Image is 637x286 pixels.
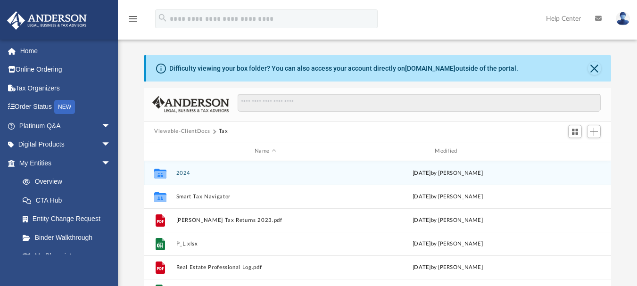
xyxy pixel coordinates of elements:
[148,147,172,155] div: id
[358,216,537,224] div: [DATE] by [PERSON_NAME]
[587,125,601,138] button: Add
[568,125,582,138] button: Switch to Grid View
[7,116,125,135] a: Platinum Q&Aarrow_drop_down
[541,147,607,155] div: id
[154,127,210,136] button: Viewable-ClientDocs
[7,41,125,60] a: Home
[54,100,75,114] div: NEW
[157,13,168,23] i: search
[101,135,120,155] span: arrow_drop_down
[169,64,518,74] div: Difficulty viewing your box folder? You can also access your account directly on outside of the p...
[4,11,90,30] img: Anderson Advisors Platinum Portal
[176,147,355,155] div: Name
[7,79,125,98] a: Tax Organizers
[7,98,125,117] a: Order StatusNEW
[358,263,537,271] div: by [PERSON_NAME]
[127,18,139,25] a: menu
[13,172,125,191] a: Overview
[7,154,125,172] a: My Entitiesarrow_drop_down
[127,13,139,25] i: menu
[413,264,431,270] span: [DATE]
[405,65,455,72] a: [DOMAIN_NAME]
[101,154,120,173] span: arrow_drop_down
[13,228,125,247] a: Binder Walkthrough
[176,217,355,223] button: [PERSON_NAME] Tax Returns 2023.pdf
[7,135,125,154] a: Digital Productsarrow_drop_down
[176,193,355,199] button: Smart Tax Navigator
[588,62,601,75] button: Close
[358,192,537,201] div: by [PERSON_NAME]
[176,170,355,176] button: 2024
[413,194,431,199] span: [DATE]
[238,94,601,112] input: Search files and folders
[616,12,630,25] img: User Pic
[219,127,228,136] button: Tax
[413,241,431,246] span: [DATE]
[358,147,537,155] div: Modified
[13,247,120,266] a: My Blueprint
[358,169,537,177] div: [DATE] by [PERSON_NAME]
[13,191,125,210] a: CTA Hub
[7,60,125,79] a: Online Ordering
[101,116,120,136] span: arrow_drop_down
[358,239,537,248] div: by [PERSON_NAME]
[176,264,355,270] button: Real Estate Professional Log.pdf
[13,210,125,229] a: Entity Change Request
[176,240,355,246] button: P_L.xlsx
